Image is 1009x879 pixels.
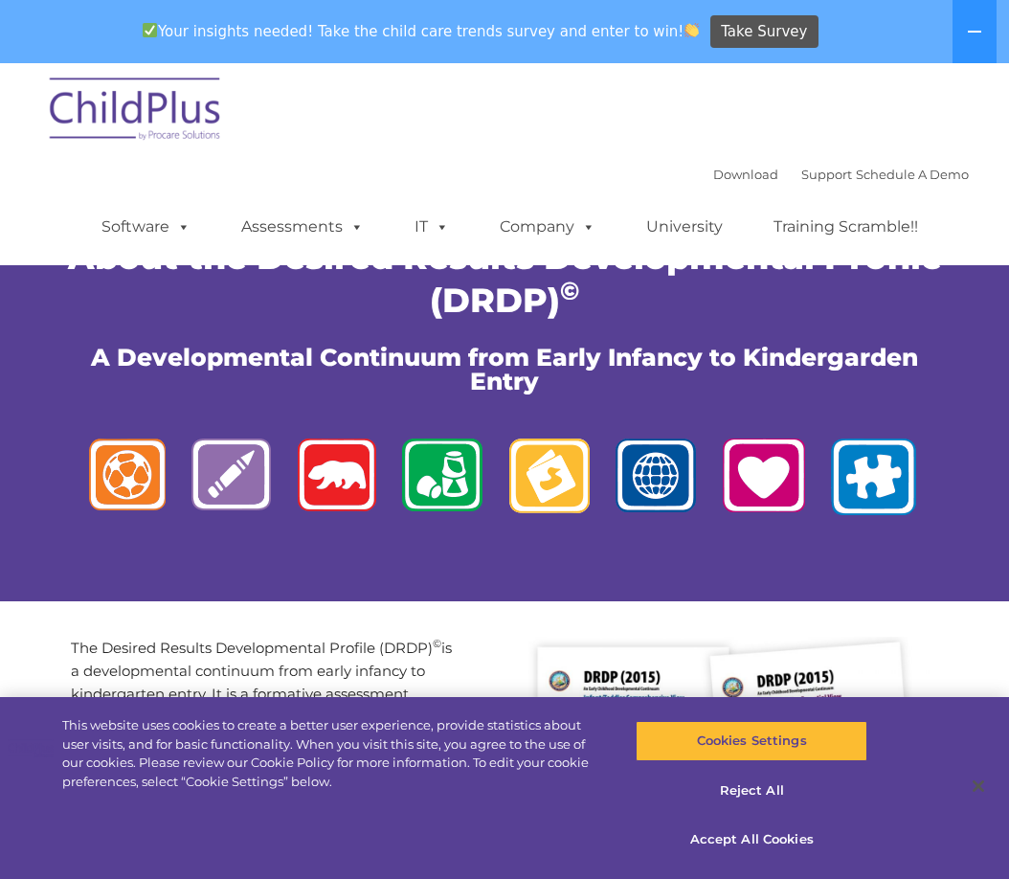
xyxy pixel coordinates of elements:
button: Close [957,765,999,807]
a: Schedule A Demo [856,167,969,182]
button: Accept All Cookies [636,820,867,860]
button: Reject All [636,771,867,811]
a: Training Scramble!! [754,208,937,246]
span: Take Survey [721,15,807,49]
a: Support [801,167,852,182]
font: | [713,167,969,182]
p: The Desired Results Developmental Profile (DRDP) is a developmental continuum from early infancy ... [71,637,491,752]
button: Cookies Settings [636,721,867,761]
img: 👏 [684,23,699,37]
span: Your insights needed! Take the child care trends survey and enter to win! [134,12,707,50]
img: ChildPlus by Procare Solutions [40,64,232,160]
img: logos [74,427,935,534]
a: Company [481,208,615,246]
sup: © [560,276,579,306]
span: A Developmental Continuum from Early Infancy to Kindergarden Entry [91,343,918,395]
a: Software [82,208,210,246]
a: Assessments [222,208,383,246]
a: IT [395,208,468,246]
a: Take Survey [710,15,818,49]
a: Download [713,167,778,182]
sup: © [433,637,441,650]
img: ✅ [143,23,157,37]
div: This website uses cookies to create a better user experience, provide statistics about user visit... [62,716,605,791]
a: University [627,208,742,246]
